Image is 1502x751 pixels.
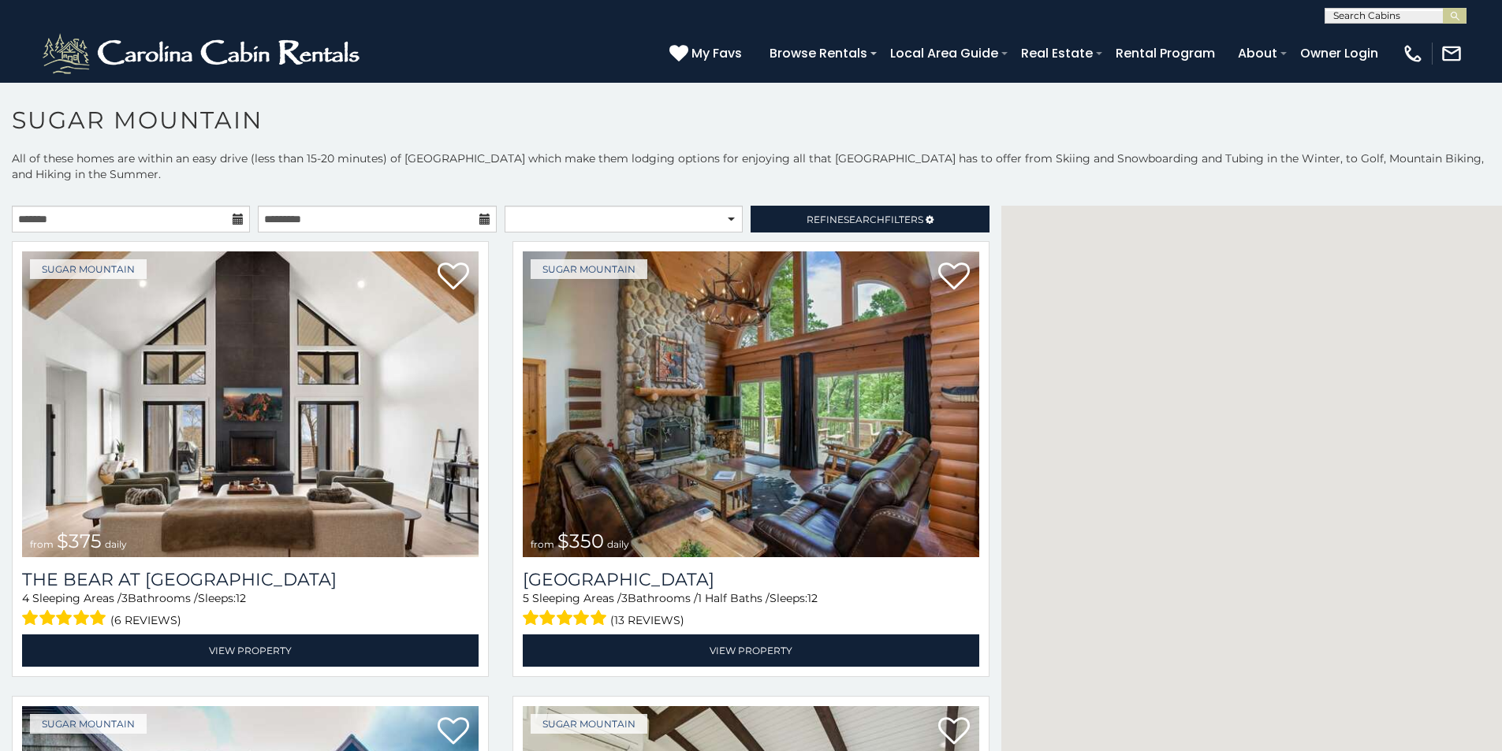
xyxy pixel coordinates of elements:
h3: Grouse Moor Lodge [523,569,979,590]
span: 3 [621,591,628,605]
img: phone-regular-white.png [1402,43,1424,65]
a: Sugar Mountain [30,714,147,734]
a: About [1230,39,1285,67]
div: Sleeping Areas / Bathrooms / Sleeps: [22,590,479,630]
span: from [531,538,554,550]
img: Grouse Moor Lodge [523,251,979,557]
a: Add to favorites [438,716,469,749]
span: Search [844,214,885,225]
span: $375 [57,530,102,552]
div: Sleeping Areas / Bathrooms / Sleeps: [523,590,979,630]
span: $350 [557,530,604,552]
h3: The Bear At Sugar Mountain [22,569,479,590]
a: Add to favorites [438,261,469,294]
a: Add to favorites [938,716,970,749]
span: from [30,538,54,550]
span: 12 [236,591,246,605]
a: Add to favorites [938,261,970,294]
a: [GEOGRAPHIC_DATA] [523,569,979,590]
span: (6 reviews) [110,610,181,630]
a: RefineSearchFilters [751,206,989,232]
span: 5 [523,591,529,605]
a: The Bear At [GEOGRAPHIC_DATA] [22,569,479,590]
a: Sugar Mountain [531,259,647,279]
a: Sugar Mountain [531,714,647,734]
img: mail-regular-white.png [1441,43,1463,65]
a: Grouse Moor Lodge from $350 daily [523,251,979,557]
a: Real Estate [1013,39,1101,67]
a: Local Area Guide [882,39,1006,67]
span: Refine Filters [807,214,923,225]
a: Browse Rentals [762,39,875,67]
a: The Bear At Sugar Mountain from $375 daily [22,251,479,557]
a: View Property [523,634,979,667]
a: Rental Program [1108,39,1223,67]
a: View Property [22,634,479,667]
a: Sugar Mountain [30,259,147,279]
span: (13 reviews) [610,610,684,630]
span: 1 Half Baths / [698,591,770,605]
span: daily [105,538,127,550]
img: White-1-2.png [39,30,367,77]
span: My Favs [691,43,742,63]
img: The Bear At Sugar Mountain [22,251,479,557]
span: 4 [22,591,29,605]
a: Owner Login [1292,39,1386,67]
a: My Favs [669,43,746,64]
span: daily [607,538,629,550]
span: 3 [121,591,128,605]
span: 12 [807,591,818,605]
